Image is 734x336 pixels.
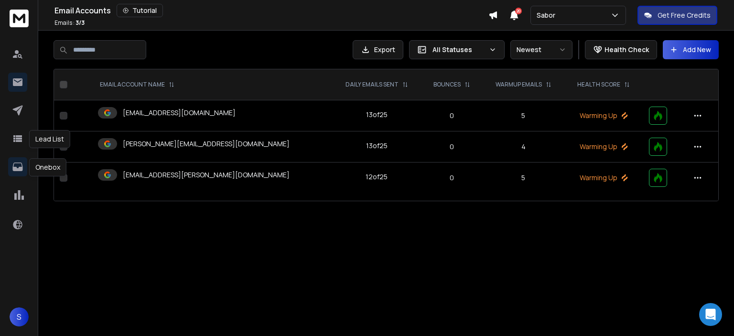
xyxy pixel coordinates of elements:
[54,19,85,27] p: Emails :
[29,158,66,176] div: Onebox
[353,40,403,59] button: Export
[663,40,719,59] button: Add New
[428,111,476,120] p: 0
[510,40,572,59] button: Newest
[570,142,637,152] p: Warming Up
[537,11,559,20] p: Sabor
[658,11,711,20] p: Get Free Credits
[585,40,657,59] button: Health Check
[432,45,485,54] p: All Statuses
[433,81,461,88] p: BOUNCES
[482,163,564,194] td: 5
[117,4,163,17] button: Tutorial
[570,173,637,183] p: Warming Up
[577,81,620,88] p: HEALTH SCORE
[100,81,174,88] div: EMAIL ACCOUNT NAME
[123,108,236,118] p: [EMAIL_ADDRESS][DOMAIN_NAME]
[482,100,564,131] td: 5
[366,141,388,151] div: 13 of 25
[496,81,542,88] p: WARMUP EMAILS
[699,303,722,326] div: Open Intercom Messenger
[54,4,488,17] div: Email Accounts
[10,307,29,326] button: S
[76,19,85,27] span: 3 / 3
[29,130,70,148] div: Lead List
[428,142,476,152] p: 0
[570,111,637,120] p: Warming Up
[428,173,476,183] p: 0
[637,6,717,25] button: Get Free Credits
[366,172,388,182] div: 12 of 25
[515,8,522,14] span: 20
[123,170,290,180] p: [EMAIL_ADDRESS][PERSON_NAME][DOMAIN_NAME]
[482,131,564,163] td: 4
[345,81,399,88] p: DAILY EMAILS SENT
[604,45,649,54] p: Health Check
[123,139,290,149] p: [PERSON_NAME][EMAIL_ADDRESS][DOMAIN_NAME]
[366,110,388,119] div: 13 of 25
